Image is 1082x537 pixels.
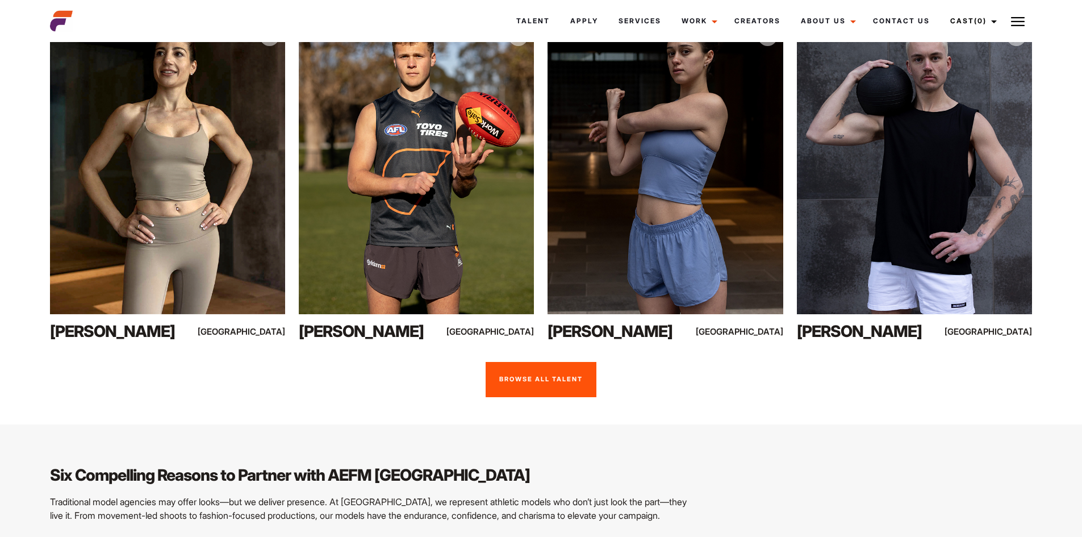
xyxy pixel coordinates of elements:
[486,362,596,397] a: Browse all talent
[863,6,940,36] a: Contact Us
[50,464,700,486] h3: Six Compelling Reasons to Partner with AEFM [GEOGRAPHIC_DATA]
[724,6,791,36] a: Creators
[797,320,938,343] div: [PERSON_NAME]
[940,6,1004,36] a: Cast(0)
[50,10,73,32] img: cropped-aefm-brand-fav-22-square.png
[608,6,671,36] a: Services
[299,320,440,343] div: [PERSON_NAME]
[712,324,783,339] div: [GEOGRAPHIC_DATA]
[50,495,700,522] p: Traditional model agencies may offer looks—but we deliver presence. At [GEOGRAPHIC_DATA], we repr...
[560,6,608,36] a: Apply
[791,6,863,36] a: About Us
[671,6,724,36] a: Work
[962,324,1032,339] div: [GEOGRAPHIC_DATA]
[215,324,285,339] div: [GEOGRAPHIC_DATA]
[1011,15,1025,28] img: Burger icon
[50,320,191,343] div: [PERSON_NAME]
[548,320,688,343] div: [PERSON_NAME]
[974,16,987,25] span: (0)
[506,6,560,36] a: Talent
[463,324,534,339] div: [GEOGRAPHIC_DATA]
